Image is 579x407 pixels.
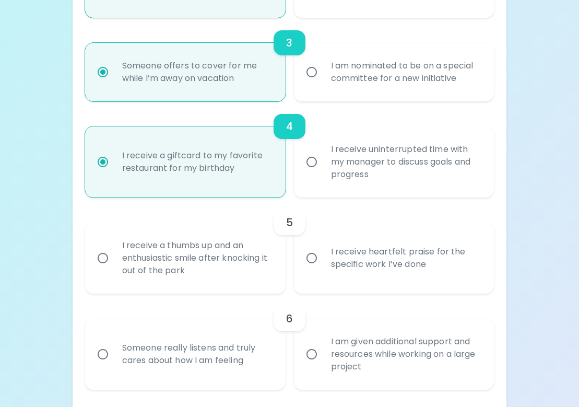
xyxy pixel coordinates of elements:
[286,214,293,231] h6: 5
[323,323,489,386] div: I am given additional support and resources while working on a large project
[114,47,280,97] div: Someone offers to cover for me while I’m away on vacation
[323,131,489,193] div: I receive uninterrupted time with my manager to discuss goals and progress
[286,310,293,327] h6: 6
[85,197,494,294] div: choice-group-check
[85,101,494,197] div: choice-group-check
[286,34,292,51] h6: 3
[114,227,280,289] div: I receive a thumbs up and an enthusiastic smile after knocking it out of the park
[114,329,280,379] div: Someone really listens and truly cares about how I am feeling
[85,294,494,390] div: choice-group-check
[85,18,494,101] div: choice-group-check
[114,137,280,187] div: I receive a giftcard to my favorite restaurant for my birthday
[323,47,489,97] div: I am nominated to be on a special committee for a new initiative
[286,118,293,135] h6: 4
[323,233,489,283] div: I receive heartfelt praise for the specific work I’ve done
